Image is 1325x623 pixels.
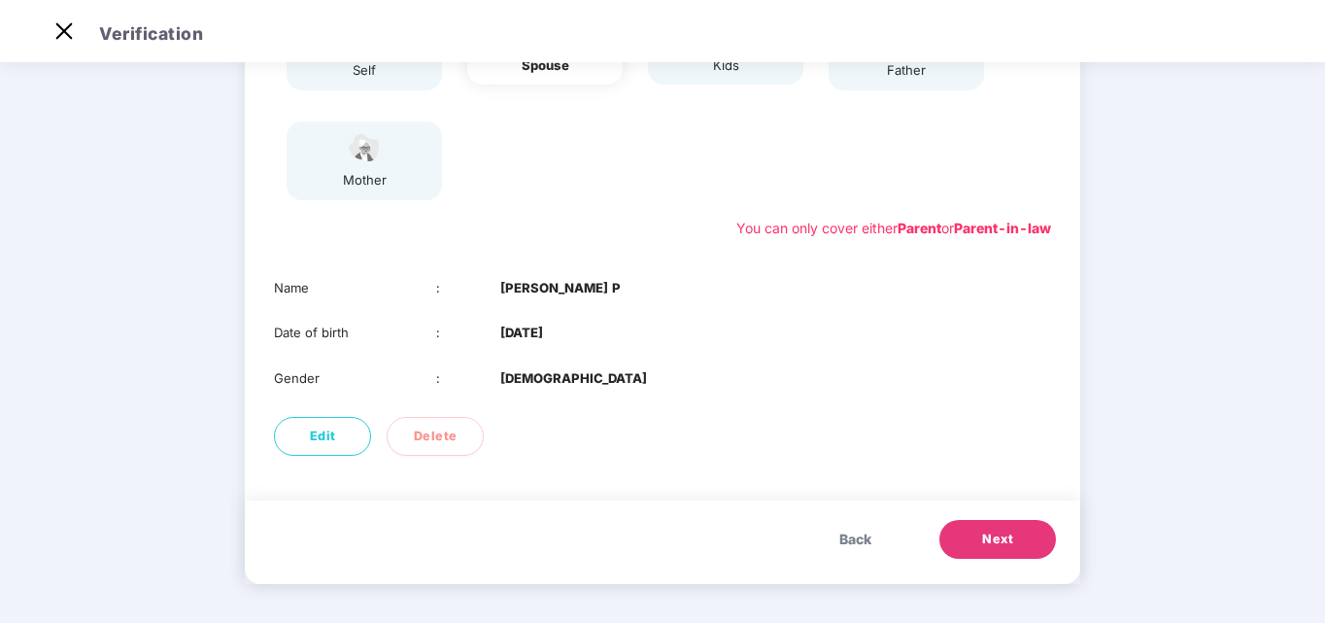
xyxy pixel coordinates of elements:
[939,520,1056,559] button: Next
[882,60,931,81] div: father
[500,323,543,343] b: [DATE]
[340,170,389,190] div: mother
[736,218,1051,239] div: You can only cover either or
[839,529,871,550] span: Back
[701,55,750,76] div: kids
[820,520,891,559] button: Back
[340,131,389,165] img: svg+xml;base64,PHN2ZyB4bWxucz0iaHR0cDovL3d3dy53My5vcmcvMjAwMC9zdmciIHdpZHRoPSI1NCIgaGVpZ2h0PSIzOC...
[436,323,501,343] div: :
[436,368,501,389] div: :
[387,417,484,456] button: Delete
[274,368,436,389] div: Gender
[982,530,1013,549] span: Next
[436,278,501,298] div: :
[500,278,621,298] b: [PERSON_NAME] P
[310,427,336,446] span: Edit
[500,368,647,389] b: [DEMOGRAPHIC_DATA]
[898,220,941,236] b: Parent
[414,427,458,446] span: Delete
[340,60,389,81] div: self
[274,417,371,456] button: Edit
[274,278,436,298] div: Name
[954,220,1051,236] b: Parent-in-law
[274,323,436,343] div: Date of birth
[521,55,569,76] div: spouse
